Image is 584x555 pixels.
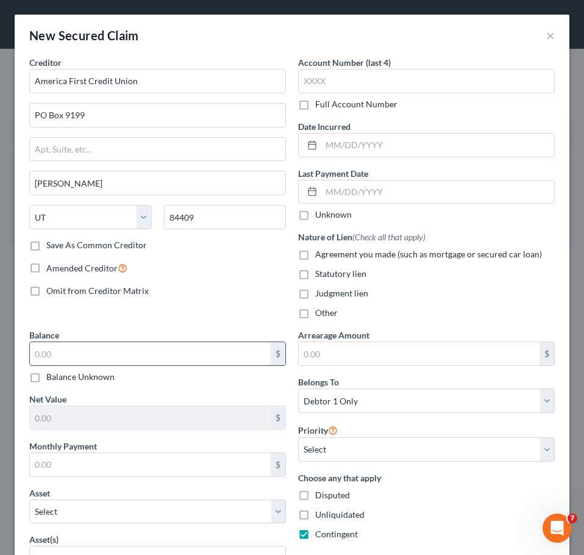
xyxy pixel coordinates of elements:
[29,488,50,498] span: Asset
[298,329,369,342] label: Arrearage Amount
[315,249,542,259] span: Agreement you made (such as mortgage or secured car loan)
[539,342,554,365] div: $
[298,56,391,69] label: Account Number (last 4)
[298,423,338,437] label: Priority
[298,167,368,180] label: Last Payment Date
[543,514,572,543] iframe: Intercom live chat
[29,393,66,406] label: Net Value
[29,57,62,68] span: Creditor
[298,69,555,93] input: XXXX
[271,342,285,365] div: $
[46,285,149,296] span: Omit from Creditor Matrix
[568,514,577,523] span: 7
[164,205,287,229] input: Enter zip...
[299,342,539,365] input: 0.00
[271,406,285,429] div: $
[315,490,350,500] span: Disputed
[30,104,285,127] input: Enter address...
[30,342,271,365] input: 0.00
[298,471,555,484] label: Choose any that apply
[46,239,147,251] label: Save As Common Creditor
[298,120,351,133] label: Date Incurred
[546,28,555,43] button: ×
[352,232,426,242] span: (Check all that apply)
[315,529,358,539] span: Contingent
[29,440,97,453] label: Monthly Payment
[315,509,365,520] span: Unliquidated
[46,263,118,273] span: Amended Creditor
[315,209,352,221] label: Unknown
[321,181,554,204] input: MM/DD/YYYY
[321,134,554,157] input: MM/DD/YYYY
[315,288,368,298] span: Judgment lien
[29,69,286,93] input: Search creditor by name...
[30,171,285,195] input: Enter city...
[298,231,426,243] label: Nature of Lien
[29,533,59,546] label: Asset(s)
[298,377,339,387] span: Belongs To
[315,98,397,110] label: Full Account Number
[46,371,115,383] label: Balance Unknown
[29,329,59,342] label: Balance
[271,453,285,476] div: $
[315,268,366,279] span: Statutory lien
[30,406,271,429] input: 0.00
[29,27,139,44] div: New Secured Claim
[315,307,338,318] span: Other
[30,138,285,161] input: Apt, Suite, etc...
[30,453,271,476] input: 0.00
